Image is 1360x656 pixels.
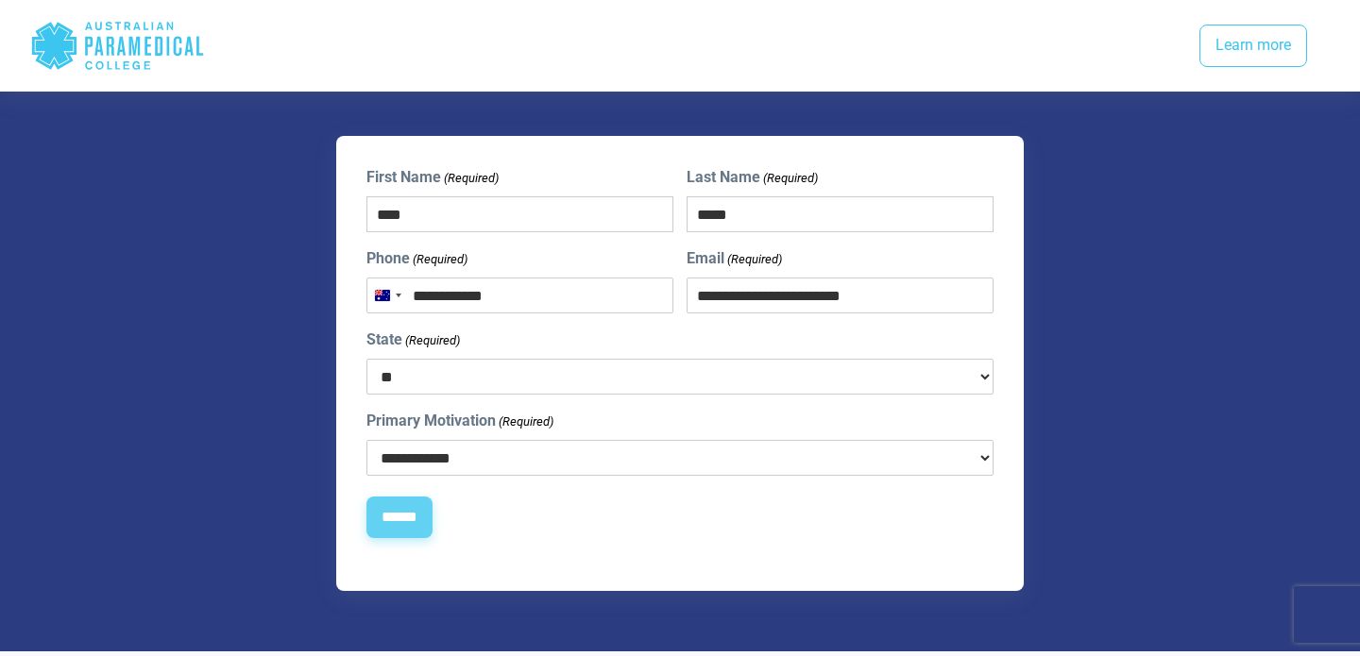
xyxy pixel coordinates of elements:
[366,328,460,351] label: State
[30,15,205,76] div: Australian Paramedical College
[687,247,782,270] label: Email
[366,410,553,432] label: Primary Motivation
[498,412,554,431] span: (Required)
[761,169,818,188] span: (Required)
[412,250,468,269] span: (Required)
[443,169,500,188] span: (Required)
[366,247,467,270] label: Phone
[1199,25,1307,68] a: Learn more
[366,166,499,189] label: First Name
[725,250,782,269] span: (Required)
[404,331,461,350] span: (Required)
[367,278,407,312] button: Selected country
[687,166,818,189] label: Last Name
